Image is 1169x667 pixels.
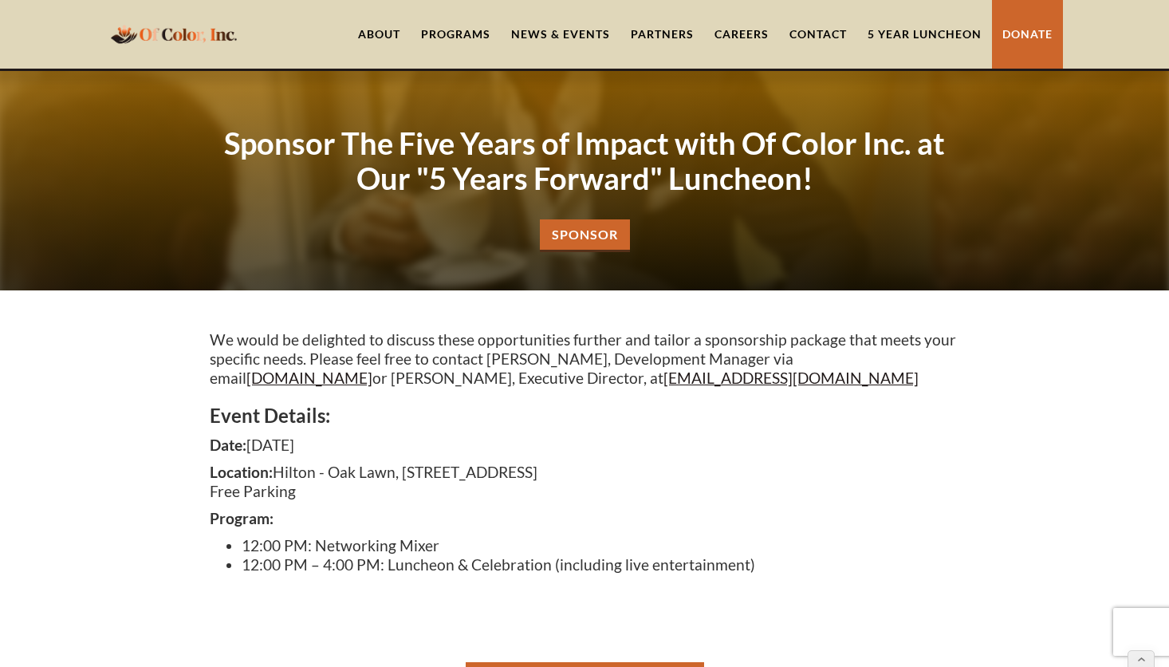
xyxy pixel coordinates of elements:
[210,463,273,481] strong: Location:
[210,330,959,388] p: We would be delighted to discuss these opportunities further and tailor a sponsorship package tha...
[242,536,959,555] li: 12:00 PM: Networking Mixer
[106,15,242,53] a: home
[210,404,330,427] strong: Event Details:
[540,219,630,252] a: Sponsor
[242,555,959,574] li: 12:00 PM – 4:00 PM: Luncheon & Celebration (including live entertainment)
[224,124,945,196] strong: Sponsor The Five Years of Impact with Of Color Inc. at Our "5 Years Forward" Luncheon!
[210,436,246,454] strong: Date:
[246,369,372,387] a: [DOMAIN_NAME]
[210,509,274,527] strong: Program:
[210,463,959,501] p: Hilton - Oak Lawn, [STREET_ADDRESS] Free Parking
[421,26,490,42] div: Programs
[210,436,959,455] p: [DATE]
[663,369,919,387] a: [EMAIL_ADDRESS][DOMAIN_NAME]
